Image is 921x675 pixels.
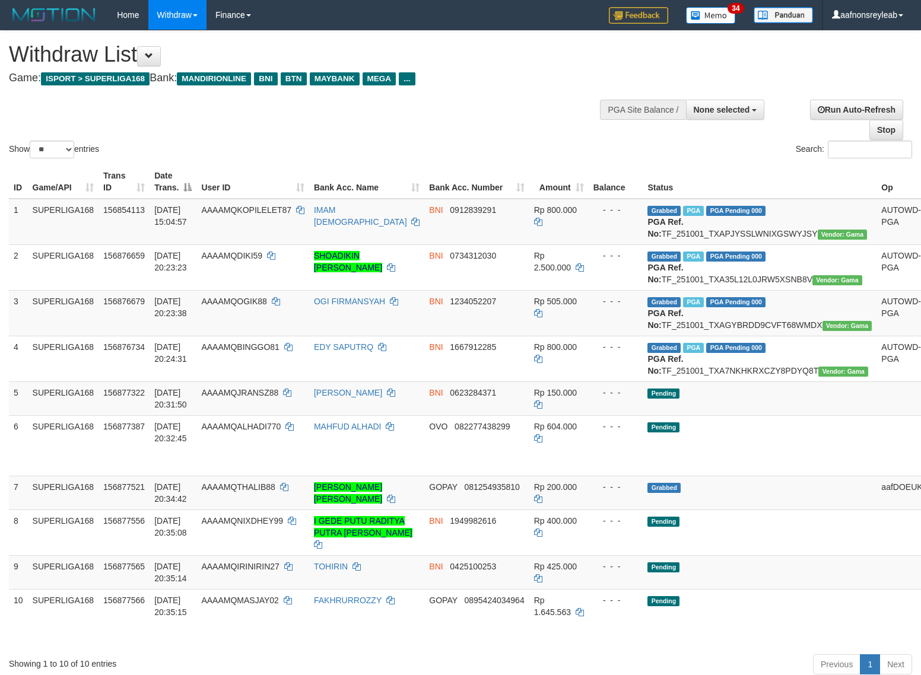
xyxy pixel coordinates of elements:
span: Marked by aafsoycanthlai [683,297,704,307]
span: Rp 150.000 [534,388,577,397]
span: 156876734 [103,342,145,352]
span: Pending [647,596,679,606]
span: Copy 0734312030 to clipboard [450,251,496,260]
span: GOPAY [429,482,457,492]
a: Run Auto-Refresh [810,100,903,120]
th: Game/API: activate to sort column ascending [28,165,99,199]
span: BNI [429,205,443,215]
span: 34 [728,3,744,14]
span: Rp 200.000 [534,482,577,492]
td: SUPERLIGA168 [28,476,99,510]
span: Vendor URL: https://trx31.1velocity.biz [812,275,862,285]
span: MANDIRIONLINE [177,72,251,85]
span: Pending [647,389,679,399]
span: OVO [429,422,447,431]
span: Rp 505.000 [534,297,577,306]
span: AAAAMQTHALIB88 [201,482,275,492]
a: [PERSON_NAME] [PERSON_NAME] [314,482,382,504]
div: - - - [593,341,639,353]
td: SUPERLIGA168 [28,336,99,381]
span: 156877322 [103,388,145,397]
td: SUPERLIGA168 [28,381,99,415]
a: SHOADIKIN [PERSON_NAME] [314,251,382,272]
span: 156876679 [103,297,145,306]
td: 1 [9,199,28,245]
span: 156877556 [103,516,145,526]
span: Grabbed [647,251,681,262]
span: PGA Pending [706,297,766,307]
span: [DATE] 20:23:38 [154,297,187,318]
span: Vendor URL: https://trx31.1velocity.biz [818,230,868,240]
span: 156877565 [103,562,145,571]
span: [DATE] 20:24:31 [154,342,187,364]
span: [DATE] 15:04:57 [154,205,187,227]
span: PGA Pending [706,343,766,353]
a: EDY SAPUTRQ [314,342,373,352]
a: Previous [813,654,860,674]
th: Bank Acc. Name: activate to sort column ascending [309,165,424,199]
span: AAAAMQIRINIRIN27 [201,562,279,571]
span: AAAAMQBINGGO81 [201,342,279,352]
span: BNI [254,72,277,85]
a: 1 [860,654,880,674]
span: Rp 425.000 [534,562,577,571]
span: None selected [694,105,750,114]
span: Copy 1667912285 to clipboard [450,342,496,352]
div: - - - [593,387,639,399]
td: 4 [9,336,28,381]
b: PGA Ref. No: [647,308,683,330]
a: Next [879,654,912,674]
span: Vendor URL: https://trx31.1velocity.biz [822,321,872,331]
span: BTN [281,72,307,85]
td: SUPERLIGA168 [28,199,99,245]
span: Marked by aafsoycanthlai [683,343,704,353]
span: Copy 1234052207 to clipboard [450,297,496,306]
span: Marked by aafchhiseyha [683,206,704,216]
span: AAAAMQNIXDHEY99 [201,516,283,526]
span: Copy 1949982616 to clipboard [450,516,496,526]
span: Grabbed [647,297,681,307]
div: - - - [593,421,639,432]
label: Search: [796,141,912,158]
div: - - - [593,481,639,493]
span: BNI [429,342,443,352]
td: 6 [9,415,28,476]
span: Marked by aafsoycanthlai [683,251,704,262]
span: BNI [429,251,443,260]
label: Show entries [9,141,99,158]
span: 156877387 [103,422,145,431]
span: AAAAMQALHADI770 [201,422,281,431]
span: Pending [647,517,679,527]
span: MEGA [363,72,396,85]
div: PGA Site Balance / [600,100,685,120]
span: 156877566 [103,596,145,605]
span: Copy 081254935810 to clipboard [464,482,519,492]
td: 9 [9,555,28,589]
a: IMAM [DEMOGRAPHIC_DATA] [314,205,407,227]
div: - - - [593,295,639,307]
td: SUPERLIGA168 [28,244,99,290]
td: 5 [9,381,28,415]
td: 2 [9,244,28,290]
td: TF_251001_TXA7NKHKRXCZY8PDYQ8T [643,336,876,381]
div: - - - [593,515,639,527]
span: Rp 800.000 [534,342,577,352]
span: Pending [647,422,679,432]
span: AAAAMQKOPILELET87 [201,205,291,215]
span: [DATE] 20:35:14 [154,562,187,583]
span: 156876659 [103,251,145,260]
span: ... [399,72,415,85]
td: SUPERLIGA168 [28,589,99,649]
span: Grabbed [647,343,681,353]
b: PGA Ref. No: [647,263,683,284]
span: Copy 0425100253 to clipboard [450,562,496,571]
th: Amount: activate to sort column ascending [529,165,589,199]
td: 10 [9,589,28,649]
td: SUPERLIGA168 [28,510,99,555]
span: Rp 2.500.000 [534,251,571,272]
img: panduan.png [754,7,813,23]
span: BNI [429,297,443,306]
a: OGI FIRMANSYAH [314,297,385,306]
span: [DATE] 20:23:23 [154,251,187,272]
img: Button%20Memo.svg [686,7,736,24]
